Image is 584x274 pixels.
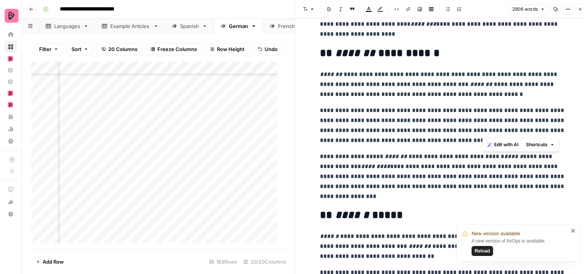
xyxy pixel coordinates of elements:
span: Undo [265,45,278,53]
div: 20/20 Columns [240,256,289,268]
div: German [229,22,248,30]
span: Freeze Columns [157,45,197,53]
span: 2906 words [512,6,538,13]
div: Languages [54,22,80,30]
span: New version available [472,230,520,238]
button: Row Height [205,43,250,55]
a: Example Articles [95,18,165,34]
a: Spanish [165,18,214,34]
span: Sort [71,45,81,53]
span: Row Height [217,45,245,53]
div: A new version of AirOps is available. [472,238,568,256]
span: Shortcuts [526,141,548,148]
button: Freeze Columns [146,43,202,55]
img: mhz6d65ffplwgtj76gcfkrq5icux [8,102,13,107]
img: Preply Logo [5,9,18,23]
button: Help + Support [5,208,17,220]
a: Home [5,28,17,41]
button: Undo [253,43,283,55]
div: French [278,22,295,30]
button: 2906 words [509,4,548,14]
a: Usage [5,123,17,135]
button: Filter [34,43,63,55]
div: Spanish [180,22,199,30]
span: Edit with AI [494,141,518,148]
a: Languages [39,18,95,34]
button: 20 Columns [96,43,142,55]
a: Your Data [5,111,17,123]
img: mhz6d65ffplwgtj76gcfkrq5icux [8,91,13,96]
span: Add Row [43,258,64,266]
button: Reload [472,246,493,256]
a: AirOps Academy [5,183,17,196]
button: Add Row [31,256,68,268]
button: Shortcuts [523,140,558,150]
button: Edit with AI [484,140,521,150]
button: Sort [66,43,93,55]
button: What's new? [5,196,17,208]
img: mhz6d65ffplwgtj76gcfkrq5icux [8,56,13,61]
button: Workspace: Preply [5,6,17,25]
a: Settings [5,135,17,147]
a: German [214,18,263,34]
div: 183 Rows [206,256,240,268]
div: Example Articles [110,22,150,30]
span: 20 Columns [108,45,137,53]
a: Browse [5,41,17,53]
button: close [571,228,576,234]
span: Filter [39,45,51,53]
span: Reload [475,248,490,254]
a: French [263,18,310,34]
